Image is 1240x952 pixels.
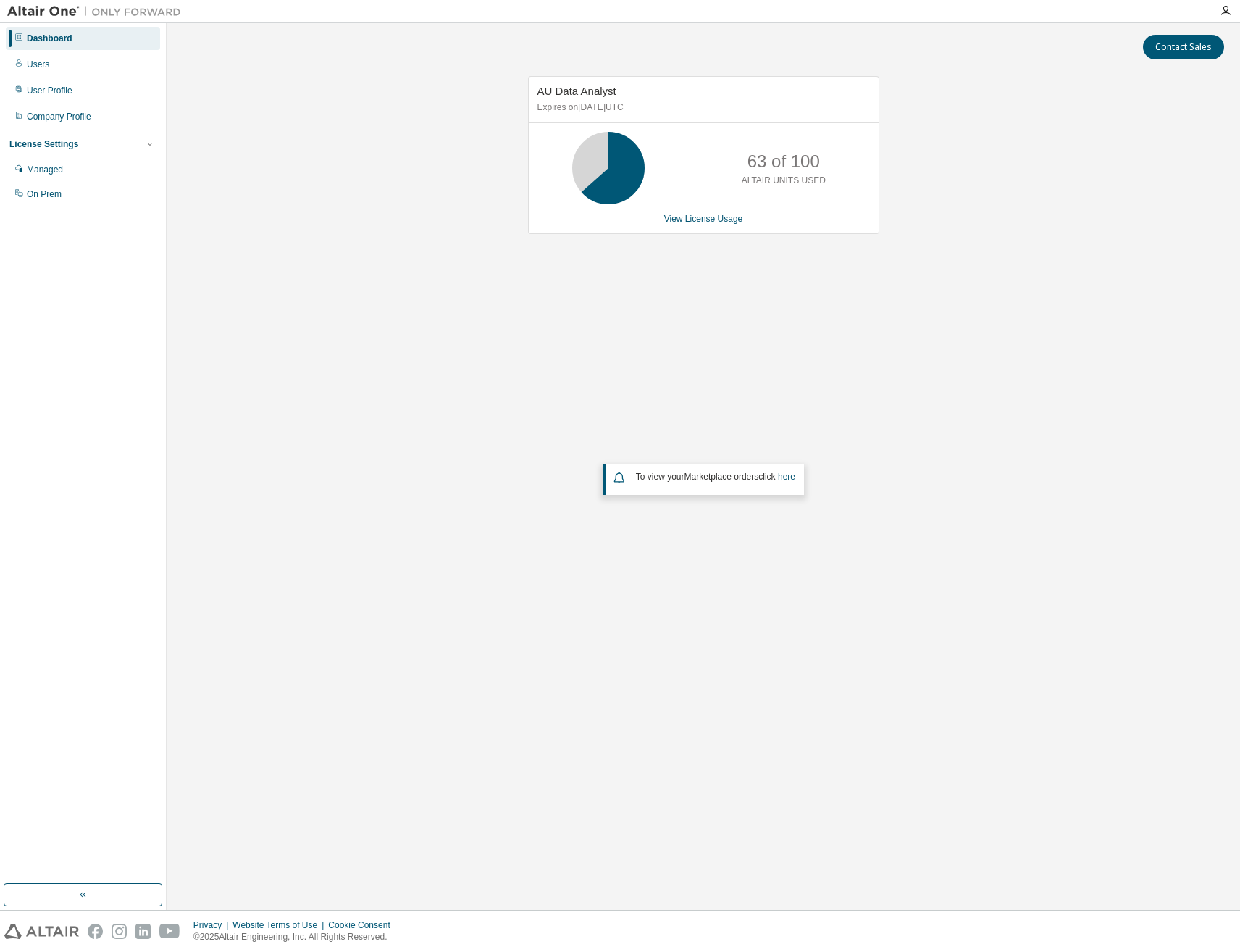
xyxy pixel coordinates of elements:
img: facebook.svg [88,924,103,939]
button: Contact Sales [1143,35,1224,59]
a: View License Usage [664,214,743,224]
div: Managed [27,164,63,175]
div: License Settings [9,138,78,150]
div: Dashboard [27,33,72,44]
div: User Profile [27,85,72,96]
div: Cookie Consent [328,919,398,931]
span: AU Data Analyst [537,85,616,97]
p: ALTAIR UNITS USED [742,175,826,187]
a: here [778,472,795,482]
p: © 2025 Altair Engineering, Inc. All Rights Reserved. [193,931,399,943]
div: Company Profile [27,111,91,122]
p: Expires on [DATE] UTC [537,101,866,114]
p: 63 of 100 [747,149,820,174]
img: altair_logo.svg [4,924,79,939]
span: To view your click [636,472,795,482]
img: Altair One [7,4,188,19]
div: On Prem [27,188,62,200]
div: Website Terms of Use [232,919,328,931]
img: instagram.svg [112,924,127,939]
div: Users [27,59,49,70]
div: Privacy [193,919,232,931]
img: youtube.svg [159,924,180,939]
em: Marketplace orders [684,472,759,482]
img: linkedin.svg [135,924,151,939]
